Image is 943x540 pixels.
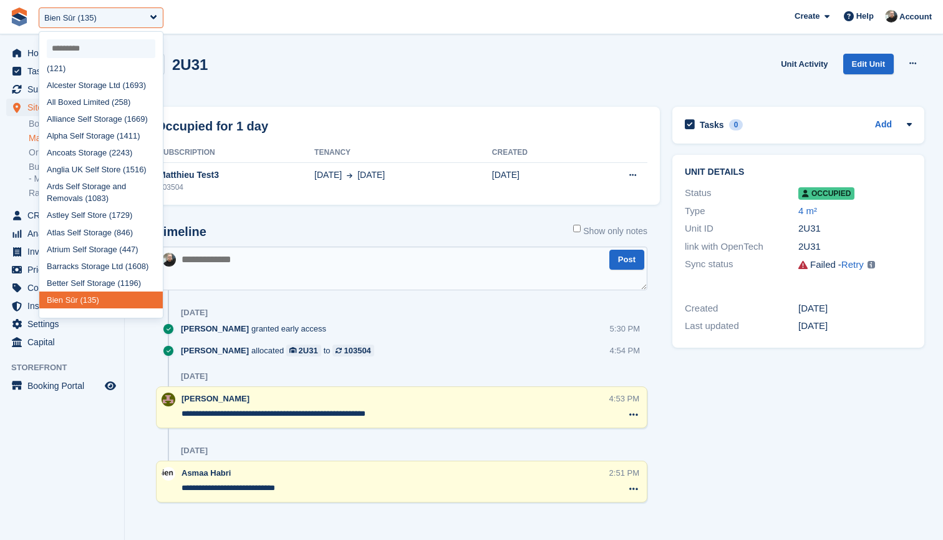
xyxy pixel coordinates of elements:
div: Anglia UK Self Store (1516) [39,161,163,178]
div: [DATE] [181,308,208,318]
div: 2U31 [299,345,318,356]
div: Bien Sûr (135) [39,292,163,308]
a: menu [6,207,118,224]
th: Subscription [156,143,314,163]
span: [PERSON_NAME] [181,394,249,403]
a: Bois d'Arcy [29,118,118,130]
span: Storefront [11,361,124,374]
span: Home [27,44,102,62]
span: CRM [27,207,102,224]
input: Show only notes [573,225,581,232]
div: Atrium Self Storage (447) [39,241,163,258]
div: All Boxed Limited (258) [39,94,163,110]
span: Subscriptions [27,81,102,98]
div: Better Self Storage (1196) [39,275,163,292]
img: Asmaa Habri [162,467,175,481]
span: Account [899,11,932,23]
img: Tom Huddleston [885,10,897,22]
div: Matthieu Test3 [156,169,314,182]
div: [DATE] [181,446,208,456]
span: Invoices [27,243,102,260]
img: stora-icon-8386f47178a22dfd0bd8f6a31ec36ba5ce8667c1dd55bd0f319d3a0aa187defe.svg [10,7,29,26]
h2: 2U31 [172,56,208,73]
div: Last updated [685,319,798,333]
a: menu [6,377,118,395]
a: Bureaux et coworking - Maurepas [29,161,118,185]
span: [DATE] [314,169,342,182]
a: menu [6,333,118,351]
div: granted early access [181,323,332,335]
div: Ards Self Storage and Removals (1083) [39,178,163,207]
h2: Occupied for 1 day [156,117,268,135]
div: 2U31 [798,240,912,254]
div: 5:30 PM [610,323,640,335]
div: allocated to [181,345,380,356]
a: Random [29,187,118,199]
a: menu [6,315,118,333]
span: Analytics [27,225,102,242]
div: Alliance Self Storage (1669) [39,110,163,127]
span: [PERSON_NAME] [181,323,249,335]
div: [DATE] [798,302,912,316]
span: Asmaa Habri [181,468,231,478]
h2: Unit details [685,167,912,177]
span: [PERSON_NAME] [181,345,249,356]
div: Unit ID [685,222,798,236]
span: Pricing [27,261,102,278]
div: Alpha Self Storage (1411) [39,127,163,144]
a: menu [6,279,118,297]
div: Astley Self Store (1729) [39,207,163,224]
div: Bien Sûr (135) [44,12,97,24]
div: Type [685,204,798,218]
span: Coupons [27,279,102,297]
div: Barracks Storage Ltd (1608) [39,258,163,275]
a: menu [6,44,118,62]
span: - [838,258,864,272]
div: 103504 [344,345,370,356]
a: menu [6,225,118,242]
div: 0 [729,119,743,130]
a: 4 m² [798,205,817,216]
div: Sync status [685,257,798,273]
a: menu [6,243,118,260]
img: Tom Huddleston [162,253,176,267]
h2: Timeline [156,225,206,239]
span: Help [856,10,874,22]
span: Occupied [798,187,854,200]
td: [DATE] [492,162,582,200]
a: 2U31 [286,345,321,356]
div: 4:53 PM [609,393,639,405]
a: 103504 [332,345,374,356]
div: 4:54 PM [610,345,640,356]
a: menu [6,99,118,116]
div: Big Bull Self Storage (192) [39,308,163,325]
label: Show only notes [573,225,647,238]
div: [DATE] [181,371,208,381]
a: Preview store [103,378,118,393]
div: Ancoats Storage (2243) [39,144,163,161]
span: Create [795,10,820,22]
div: A.H.Tripp & Son Ltd. Self S... (121) [39,48,163,77]
a: menu [6,81,118,98]
a: Orgeval [29,147,118,159]
th: Created [492,143,582,163]
button: Post [609,250,644,270]
a: Unit Activity [776,54,833,74]
span: Settings [27,315,102,333]
h2: Tasks [700,119,724,130]
div: 2U31 [798,222,912,236]
div: Failed [810,258,836,272]
a: Maurepas [29,132,118,144]
div: link with OpenTech [685,240,798,254]
a: Edit Unit [843,54,894,74]
div: Created [685,302,798,316]
a: Retry [841,259,864,270]
div: Atlas Self Storage (846) [39,224,163,241]
span: Tasks [27,62,102,80]
a: menu [6,261,118,278]
div: [DATE] [798,319,912,333]
div: Status [685,186,798,200]
th: Tenancy [314,143,492,163]
a: Add [875,118,892,132]
div: 103504 [156,182,314,193]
